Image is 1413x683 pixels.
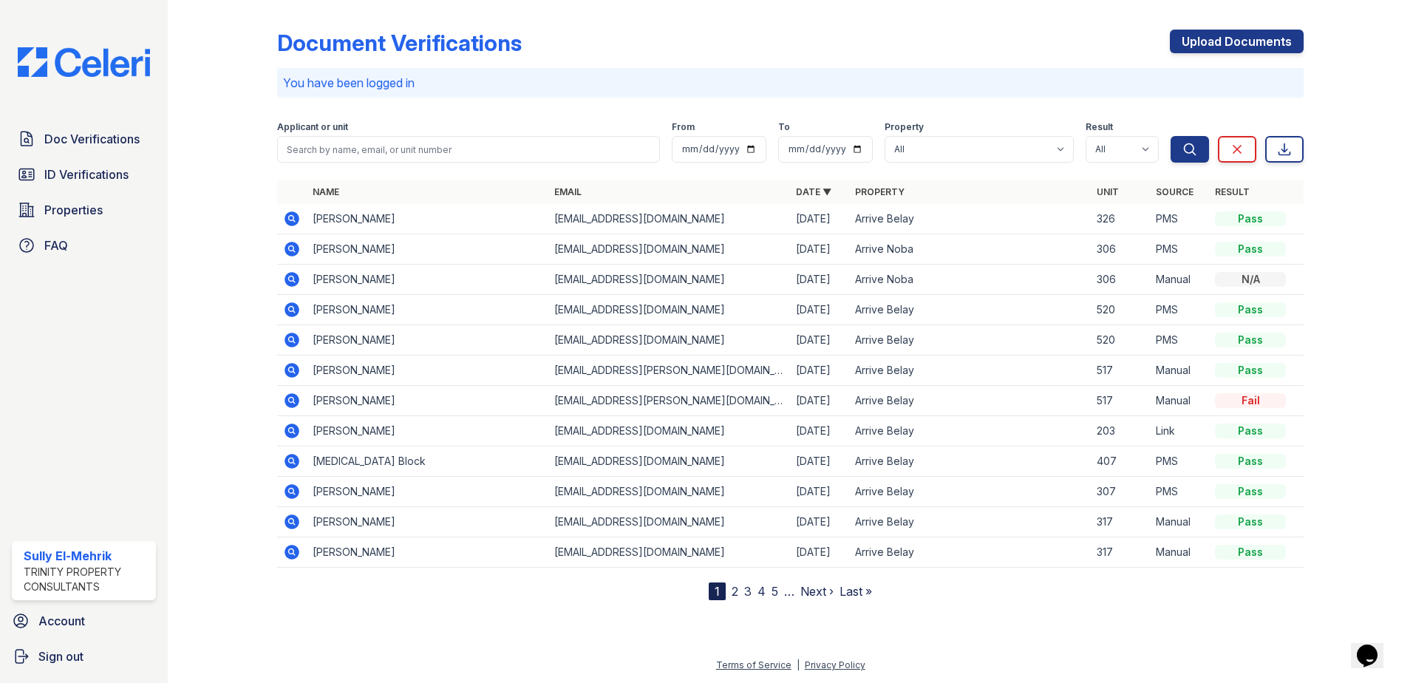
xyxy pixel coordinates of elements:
td: [PERSON_NAME] [307,325,548,356]
td: [EMAIL_ADDRESS][PERSON_NAME][DOMAIN_NAME] [548,386,790,416]
td: [EMAIL_ADDRESS][DOMAIN_NAME] [548,295,790,325]
td: 306 [1091,265,1150,295]
td: Manual [1150,265,1209,295]
td: 517 [1091,356,1150,386]
td: 306 [1091,234,1150,265]
td: [EMAIL_ADDRESS][DOMAIN_NAME] [548,325,790,356]
td: Link [1150,416,1209,446]
p: You have been logged in [283,74,1298,92]
div: Pass [1215,514,1286,529]
td: PMS [1150,204,1209,234]
a: ID Verifications [12,160,156,189]
div: Pass [1215,484,1286,499]
a: 3 [744,584,752,599]
td: Arrive Belay [849,477,1091,507]
td: [EMAIL_ADDRESS][DOMAIN_NAME] [548,507,790,537]
span: Doc Verifications [44,130,140,148]
a: Name [313,186,339,197]
td: [DATE] [790,537,849,568]
td: PMS [1150,295,1209,325]
label: Property [885,121,924,133]
td: [PERSON_NAME] [307,295,548,325]
div: | [797,659,800,670]
label: Applicant or unit [277,121,348,133]
td: Arrive Belay [849,204,1091,234]
td: [PERSON_NAME] [307,204,548,234]
td: [EMAIL_ADDRESS][DOMAIN_NAME] [548,204,790,234]
div: N/A [1215,272,1286,287]
td: [PERSON_NAME] [307,416,548,446]
td: Arrive Belay [849,295,1091,325]
div: Pass [1215,363,1286,378]
td: PMS [1150,234,1209,265]
a: Properties [12,195,156,225]
td: [EMAIL_ADDRESS][DOMAIN_NAME] [548,416,790,446]
span: Properties [44,201,103,219]
a: Source [1156,186,1194,197]
td: [PERSON_NAME] [307,386,548,416]
label: From [672,121,695,133]
td: Arrive Belay [849,386,1091,416]
div: Pass [1215,333,1286,347]
td: [EMAIL_ADDRESS][DOMAIN_NAME] [548,234,790,265]
td: Manual [1150,507,1209,537]
td: [EMAIL_ADDRESS][DOMAIN_NAME] [548,477,790,507]
label: Result [1086,121,1113,133]
td: [DATE] [790,356,849,386]
td: 407 [1091,446,1150,477]
span: Sign out [38,648,84,665]
iframe: chat widget [1351,624,1398,668]
td: [EMAIL_ADDRESS][DOMAIN_NAME] [548,265,790,295]
td: Arrive Noba [849,265,1091,295]
td: 307 [1091,477,1150,507]
span: ID Verifications [44,166,129,183]
a: 2 [732,584,738,599]
a: Date ▼ [796,186,831,197]
a: Doc Verifications [12,124,156,154]
td: [DATE] [790,234,849,265]
td: Arrive Belay [849,416,1091,446]
td: [DATE] [790,446,849,477]
div: 1 [709,582,726,600]
td: [DATE] [790,477,849,507]
td: [PERSON_NAME] [307,356,548,386]
td: Arrive Belay [849,325,1091,356]
span: FAQ [44,237,68,254]
td: [DATE] [790,265,849,295]
div: Fail [1215,393,1286,408]
div: Sully El-Mehrik [24,547,150,565]
input: Search by name, email, or unit number [277,136,660,163]
div: Pass [1215,242,1286,256]
span: … [784,582,794,600]
td: Manual [1150,386,1209,416]
td: [PERSON_NAME] [307,507,548,537]
td: [PERSON_NAME] [307,537,548,568]
div: Document Verifications [277,30,522,56]
td: [EMAIL_ADDRESS][DOMAIN_NAME] [548,446,790,477]
td: [PERSON_NAME] [307,477,548,507]
a: 4 [757,584,766,599]
a: Email [554,186,582,197]
td: 317 [1091,507,1150,537]
td: Manual [1150,356,1209,386]
td: [DATE] [790,325,849,356]
a: Property [855,186,905,197]
td: Arrive Belay [849,537,1091,568]
td: [DATE] [790,204,849,234]
td: PMS [1150,446,1209,477]
td: PMS [1150,477,1209,507]
div: Pass [1215,454,1286,469]
td: [DATE] [790,295,849,325]
td: [PERSON_NAME] [307,234,548,265]
a: Upload Documents [1170,30,1304,53]
a: 5 [772,584,778,599]
img: CE_Logo_Blue-a8612792a0a2168367f1c8372b55b34899dd931a85d93a1a3d3e32e68fde9ad4.png [6,47,162,77]
a: Result [1215,186,1250,197]
td: [DATE] [790,507,849,537]
td: PMS [1150,325,1209,356]
div: Pass [1215,211,1286,226]
div: Pass [1215,424,1286,438]
div: Trinity Property Consultants [24,565,150,594]
td: [PERSON_NAME] [307,265,548,295]
a: Account [6,606,162,636]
